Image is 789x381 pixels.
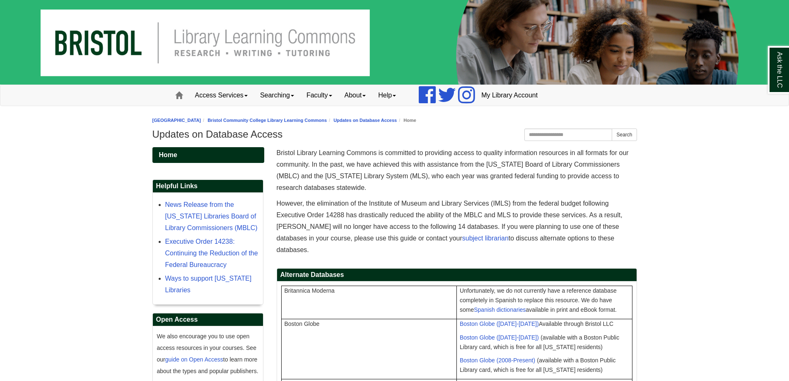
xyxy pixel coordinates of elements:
[157,333,258,374] span: We also encourage you to use open access resources in your courses. See our to learn more about t...
[189,85,254,106] a: Access Services
[460,320,613,327] span: Available through Bristol LLC
[397,116,416,124] li: Home
[460,357,615,373] span: (available with a Boston Public Library card, which is free for all [US_STATE] residents)
[460,287,617,313] span: Unfortunately, we do not currently have a reference database completely in Spanish to replace thi...
[277,149,629,191] span: Bristol Library Learning Commons is committed to providing access to quality information resource...
[165,356,223,363] a: guide on Open Access
[277,200,623,253] span: However, the elimination of the Institute of Museum and Library Services (IMLS) from the federal ...
[372,85,402,106] a: Help
[460,320,539,327] a: Boston Globe ([DATE]-[DATE])
[165,201,258,231] a: News Release from the [US_STATE] Libraries Board of Library Commissioners (MBLC)
[165,238,258,268] a: Executive Order 14238: Continuing the Reduction of the Federal Bureaucracy
[152,129,637,140] h1: Updates on Database Access
[300,85,338,106] a: Faculty
[277,269,637,282] h2: Alternate Databases
[285,287,335,294] span: Britannica Moderna
[153,313,263,326] h2: Open Access
[285,320,320,327] span: Boston Globe
[152,147,264,163] a: Home
[159,151,177,158] span: Home
[208,118,327,123] a: Bristol Community College Library Learning Commons
[153,180,263,193] h2: Helpful Links
[333,118,397,123] a: Updates on Database Access
[460,357,535,364] a: Boston Globe (2008-Present)
[474,306,526,313] a: Spanish dictionaries
[152,116,637,124] nav: breadcrumb
[475,85,544,106] a: My Library Account
[462,235,509,242] a: subject librarian
[612,129,637,141] button: Search
[165,275,252,294] a: Ways to support [US_STATE] Libraries
[460,334,539,341] a: Boston Globe ([DATE]-[DATE])
[254,85,300,106] a: Searching
[152,118,201,123] a: [GEOGRAPHIC_DATA]
[338,85,372,106] a: About
[460,334,619,350] span: (available with a Boston Public Library card, which is free for all [US_STATE] residents)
